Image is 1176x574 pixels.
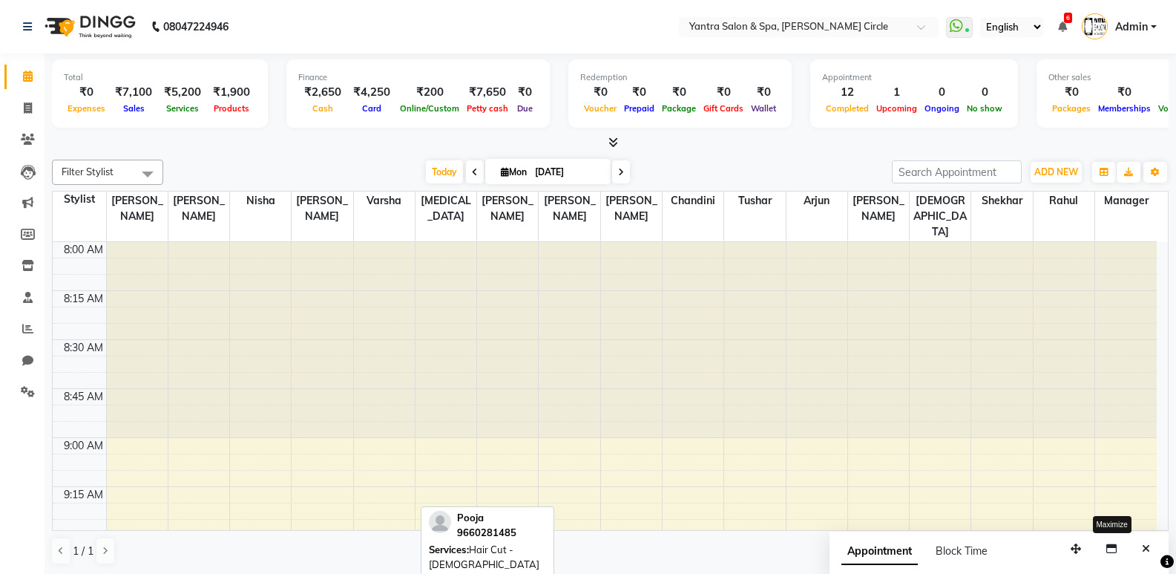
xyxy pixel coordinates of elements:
div: Maximize [1093,516,1131,533]
span: Chandini [663,192,723,210]
span: Upcoming [873,103,921,114]
span: [MEDICAL_DATA] [415,192,476,226]
span: [PERSON_NAME] [168,192,229,226]
span: Voucher [580,103,620,114]
span: Nisha [230,192,291,210]
div: ₹5,200 [158,84,207,101]
div: 1 [873,84,921,101]
div: ₹0 [700,84,747,101]
span: 1 / 1 [73,544,93,559]
span: [PERSON_NAME] [539,192,600,226]
span: Card [358,103,385,114]
span: Due [513,103,536,114]
div: 8:00 AM [61,242,106,258]
span: Tushar [724,192,785,210]
span: Filter Stylist [62,166,114,177]
span: Pooja [457,512,484,524]
div: 12 [822,84,873,101]
div: ₹0 [1094,84,1154,101]
span: [PERSON_NAME] [848,192,909,226]
div: ₹0 [580,84,620,101]
span: Petty cash [463,103,512,114]
div: ₹0 [747,84,780,101]
img: profile [429,511,451,533]
div: ₹0 [512,84,538,101]
div: Total [64,71,256,84]
div: Finance [298,71,538,84]
span: Cash [309,103,337,114]
span: Online/Custom [396,103,463,114]
div: Redemption [580,71,780,84]
div: 8:45 AM [61,389,106,405]
div: ₹2,650 [298,84,347,101]
span: No show [963,103,1006,114]
span: Varsha [354,192,415,210]
div: ₹7,650 [463,84,512,101]
span: Memberships [1094,103,1154,114]
span: Mon [497,166,530,177]
div: 0 [963,84,1006,101]
span: Appointment [841,538,918,565]
span: Services: [429,544,469,555]
div: 8:30 AM [61,340,106,356]
span: Ongoing [921,103,963,114]
div: ₹0 [658,84,700,101]
span: Wallet [747,103,780,114]
span: Manager [1095,192,1157,210]
span: Block Time [936,544,988,558]
div: Stylist [53,192,106,207]
b: 08047224946 [163,6,229,48]
div: ₹200 [396,84,463,101]
span: Admin [1115,19,1148,35]
a: 6 [1058,20,1067,33]
span: [PERSON_NAME] [477,192,538,226]
span: Sales [119,103,148,114]
span: [PERSON_NAME] [601,192,662,226]
button: Close [1135,538,1157,561]
span: ADD NEW [1034,166,1078,177]
span: Today [426,160,463,183]
div: 0 [921,84,963,101]
span: Products [210,103,253,114]
img: logo [38,6,139,48]
div: 9660281485 [457,526,516,541]
div: ₹0 [1048,84,1094,101]
span: Services [162,103,203,114]
span: Completed [822,103,873,114]
span: 6 [1064,13,1072,23]
div: ₹4,250 [347,84,396,101]
span: Rahul [1034,192,1094,210]
span: [PERSON_NAME] [292,192,352,226]
input: 2025-09-01 [530,161,605,183]
span: Package [658,103,700,114]
span: Expenses [64,103,109,114]
span: Prepaid [620,103,658,114]
div: ₹0 [64,84,109,101]
span: Gift Cards [700,103,747,114]
span: Hair Cut - [DEMOGRAPHIC_DATA] [429,544,539,570]
button: ADD NEW [1031,162,1082,183]
input: Search Appointment [892,160,1022,183]
div: ₹1,900 [207,84,256,101]
span: Arjun [786,192,847,210]
div: ₹7,100 [109,84,158,101]
div: Appointment [822,71,1006,84]
span: [DEMOGRAPHIC_DATA] [910,192,970,241]
span: [PERSON_NAME] [107,192,168,226]
span: Packages [1048,103,1094,114]
div: ₹0 [620,84,658,101]
span: Shekhar [971,192,1032,210]
div: 9:15 AM [61,487,106,503]
div: 8:15 AM [61,291,106,307]
img: Admin [1082,13,1108,39]
div: 9:00 AM [61,438,106,454]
